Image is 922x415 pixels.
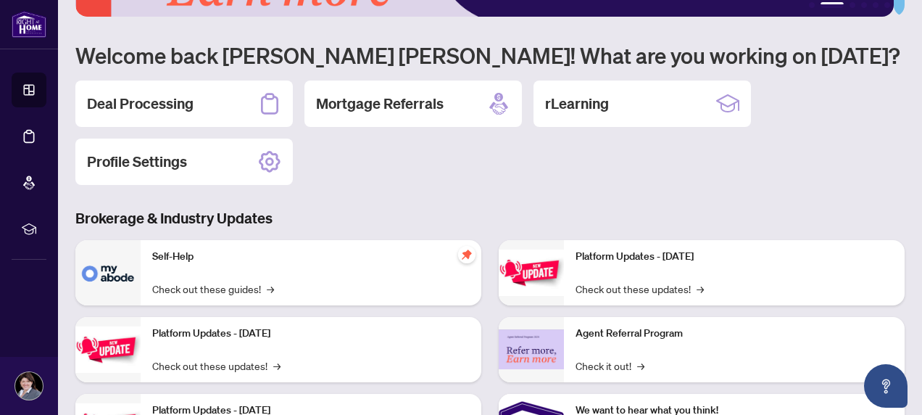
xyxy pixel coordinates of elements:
[637,358,644,374] span: →
[15,372,43,400] img: Profile Icon
[576,281,704,297] a: Check out these updates!→
[821,2,844,8] button: 2
[545,94,609,114] h2: rLearning
[12,11,46,38] img: logo
[87,152,187,172] h2: Profile Settings
[267,281,274,297] span: →
[576,249,893,265] p: Platform Updates - [DATE]
[884,2,890,8] button: 6
[576,326,893,342] p: Agent Referral Program
[861,2,867,8] button: 4
[864,364,908,408] button: Open asap
[316,94,444,114] h2: Mortgage Referrals
[75,326,141,372] img: Platform Updates - September 16, 2025
[273,358,281,374] span: →
[873,2,879,8] button: 5
[75,240,141,305] img: Self-Help
[458,246,475,263] span: pushpin
[152,281,274,297] a: Check out these guides!→
[499,329,564,369] img: Agent Referral Program
[697,281,704,297] span: →
[75,41,905,69] h1: Welcome back [PERSON_NAME] [PERSON_NAME]! What are you working on [DATE]?
[152,326,470,342] p: Platform Updates - [DATE]
[809,2,815,8] button: 1
[576,358,644,374] a: Check it out!→
[75,208,905,229] h3: Brokerage & Industry Updates
[499,250,564,295] img: Platform Updates - June 23, 2025
[152,358,281,374] a: Check out these updates!→
[87,94,194,114] h2: Deal Processing
[850,2,855,8] button: 3
[152,249,470,265] p: Self-Help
